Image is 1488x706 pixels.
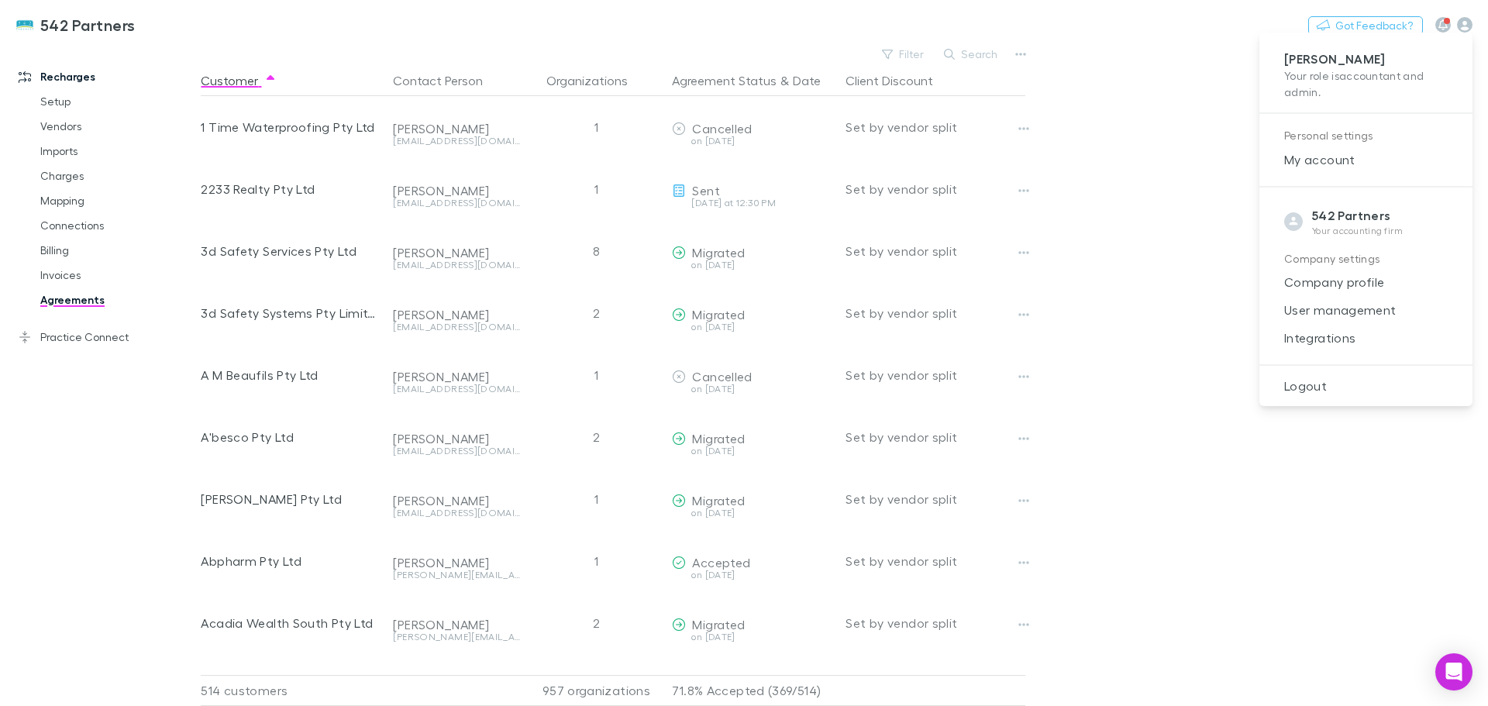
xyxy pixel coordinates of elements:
span: User management [1272,301,1460,319]
span: My account [1272,150,1460,169]
p: Your accounting firm [1312,225,1404,237]
p: Company settings [1284,250,1448,269]
div: Open Intercom Messenger [1435,653,1472,691]
span: Integrations [1272,329,1460,347]
span: Logout [1272,377,1460,395]
span: Company profile [1272,273,1460,291]
p: Personal settings [1284,126,1448,146]
p: Your role is accountant and admin . [1284,67,1448,100]
strong: 542 Partners [1312,208,1390,223]
p: [PERSON_NAME] [1284,51,1448,67]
